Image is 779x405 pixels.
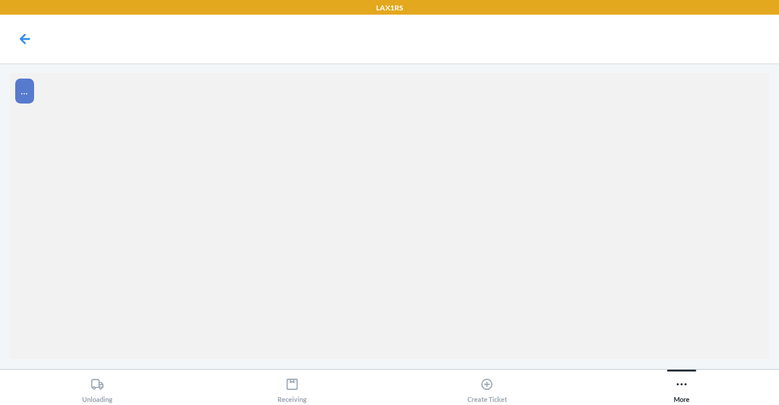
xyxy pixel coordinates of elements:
[21,84,28,97] span: ...
[674,373,690,403] div: More
[278,373,307,403] div: Receiving
[195,370,389,403] button: Receiving
[82,373,113,403] div: Unloading
[376,2,403,13] p: LAX1RS
[584,370,779,403] button: More
[467,373,507,403] div: Create Ticket
[389,370,584,403] button: Create Ticket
